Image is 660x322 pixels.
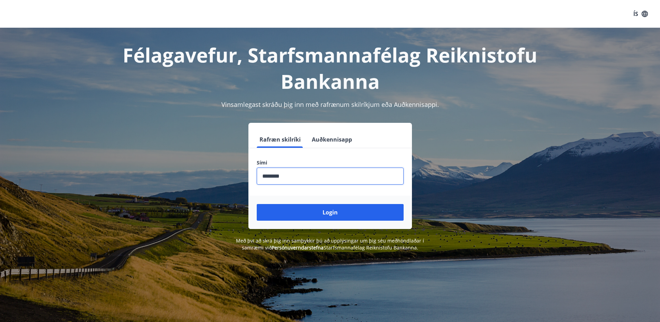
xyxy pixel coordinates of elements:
h1: Félagavefur, Starfsmannafélag Reiknistofu Bankanna [89,42,571,94]
a: Persónuverndarstefna [272,244,324,251]
span: Með því að skrá þig inn samþykkir þú að upplýsingar um þig séu meðhöndlaðar í samræmi við Starfsm... [236,237,424,251]
button: Auðkennisapp [309,131,355,148]
span: Vinsamlegast skráðu þig inn með rafrænum skilríkjum eða Auðkennisappi. [221,100,439,109]
label: Sími [257,159,404,166]
button: Login [257,204,404,221]
button: ÍS [630,8,652,20]
button: Rafræn skilríki [257,131,303,148]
